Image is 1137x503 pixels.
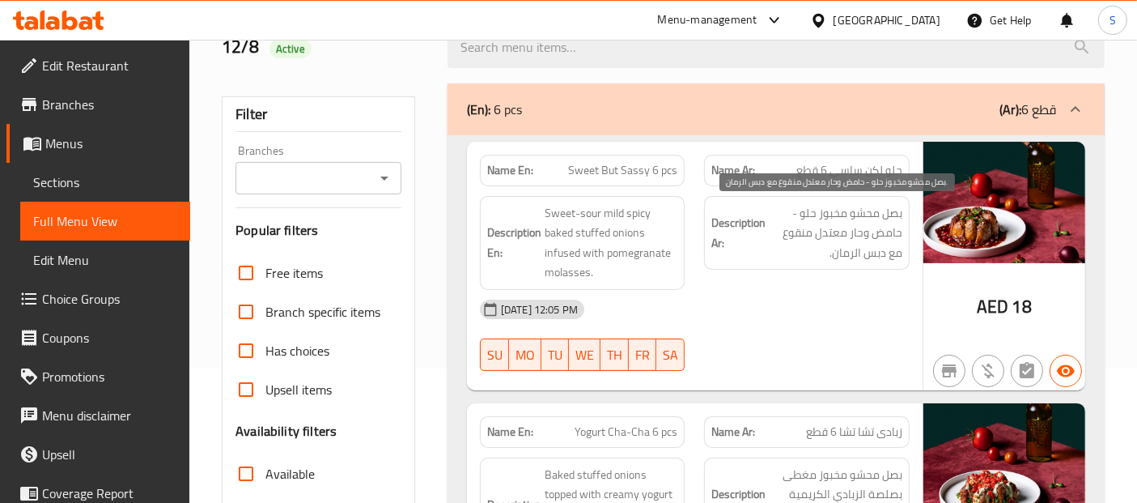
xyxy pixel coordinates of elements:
span: Promotions [42,367,177,386]
div: [GEOGRAPHIC_DATA] [834,11,940,29]
span: TU [548,343,562,367]
button: Purchased item [972,355,1004,387]
a: Branches [6,85,190,124]
button: MO [509,339,541,371]
span: Branches [42,95,177,114]
span: MO [515,343,535,367]
img: Sweet_But_Sassy638906012797720852.jpg [923,142,1085,263]
span: Upsell items [265,380,332,399]
span: Coverage Report [42,484,177,503]
b: (En): [467,97,490,121]
strong: Name Ar: [711,162,755,179]
strong: Name Ar: [711,424,755,441]
h2: 12/8 [222,35,428,59]
span: زبادى تشا تشا 6 قطع [806,424,902,441]
span: WE [575,343,594,367]
button: Open [373,167,396,190]
span: Available [265,464,315,484]
button: TH [600,339,629,371]
span: [DATE] 12:05 PM [494,302,584,318]
span: Edit Menu [33,250,177,270]
span: AED [977,291,1008,322]
span: Free items [265,263,323,283]
a: Coupons [6,318,190,357]
span: Active [269,41,312,57]
a: Full Menu View [20,202,190,241]
button: Not has choices [1011,355,1043,387]
p: 6 قطع [999,100,1056,119]
span: Coupons [42,328,177,347]
a: Sections [20,163,190,202]
span: بصل محشو مخبوز حلو - حامض وحار معتدل منقوع مع دبس الرمان. [769,203,902,263]
span: Has choices [265,341,329,360]
span: Branch specific items [265,302,380,322]
strong: Name En: [487,424,533,441]
span: Full Menu View [33,211,177,231]
span: 18 [1012,291,1032,322]
button: FR [629,339,656,371]
strong: Description Ar: [711,213,766,253]
button: SU [480,339,509,371]
div: Menu-management [658,11,757,30]
span: Edit Restaurant [42,56,177,75]
p: 6 pcs [467,100,522,119]
strong: Description En: [487,223,541,262]
a: Choice Groups [6,279,190,318]
a: Promotions [6,357,190,396]
button: SA [656,339,685,371]
a: Upsell [6,435,190,474]
span: Yogurt Cha-Cha 6 pcs [575,424,677,441]
span: S [1109,11,1116,29]
div: Filter [235,97,401,132]
input: search [448,27,1105,68]
span: TH [607,343,622,367]
span: Upsell [42,445,177,464]
span: SU [487,343,503,367]
a: Edit Menu [20,241,190,279]
span: Sections [33,173,177,192]
button: TU [541,339,569,371]
span: Sweet-sour mild spicy baked stuffed onions infused with pomegranate molasses. [545,203,678,283]
span: Menu disclaimer [42,406,177,425]
a: Menus [6,124,190,163]
button: Not branch specific item [933,355,965,387]
span: FR [635,343,650,367]
b: (Ar): [999,97,1021,121]
span: Choice Groups [42,289,177,309]
span: Sweet But Sassy 6 pcs [568,162,677,179]
button: Available [1050,355,1082,387]
div: Active [269,39,312,58]
strong: Name En: [487,162,533,179]
a: Menu disclaimer [6,396,190,435]
a: Edit Restaurant [6,46,190,85]
h3: Popular filters [235,221,401,240]
div: (En): 6 pcs(Ar):6 قطع [448,83,1105,135]
button: WE [569,339,600,371]
h3: Availability filters [235,422,337,441]
span: حلو لكن ساسي 6 قطع [796,162,902,179]
span: SA [663,343,678,367]
span: Menus [45,134,177,153]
